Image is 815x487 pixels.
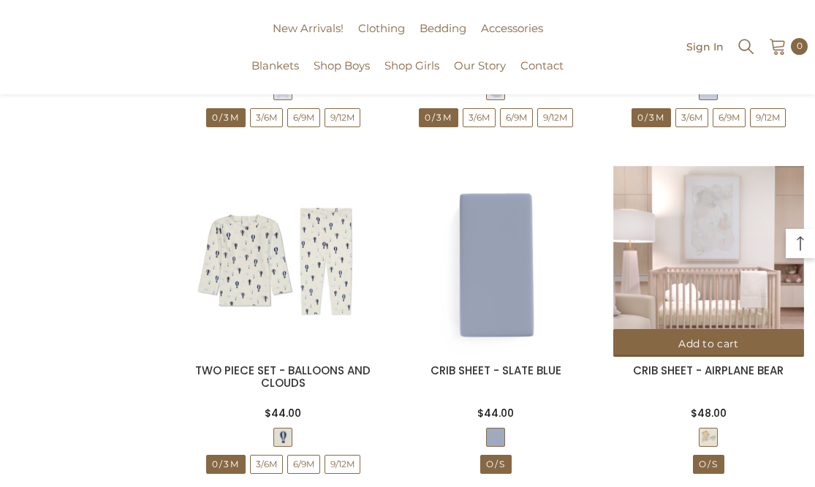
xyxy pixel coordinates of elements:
[412,20,474,57] a: Bedding
[206,455,246,474] span: 0/3M
[678,337,738,350] span: Add to cart
[538,109,572,127] span: 9/12M
[737,36,756,56] summary: Search
[520,58,564,72] span: Contact
[206,108,246,127] span: 0/3M
[420,21,466,35] span: Bedding
[273,21,344,35] span: New Arrivals!
[251,109,282,127] span: 3/6M
[454,58,506,72] span: Our Story
[420,109,458,127] span: 0/3M
[632,109,670,127] span: 0/3M
[288,109,319,127] span: 6/9M
[686,41,724,52] a: Sign In
[797,38,803,54] span: 0
[314,58,370,72] span: Shop Boys
[632,108,671,127] span: 0/3M
[377,57,447,94] a: Shop Girls
[713,108,746,127] span: 6/9M
[691,406,727,420] span: $48.00
[481,456,511,473] span: O/S
[474,20,550,57] a: Accessories
[250,108,283,127] span: 3/6M
[265,20,351,57] a: New Arrivals!
[486,428,505,447] span: SLATE BLUE
[694,456,724,473] span: O/S
[265,406,301,420] span: $44.00
[287,108,320,127] span: 6/9M
[7,42,53,53] a: Pimalu
[419,108,458,127] span: 0/3M
[463,109,495,127] span: 3/6M
[325,108,360,127] span: 9/12M
[750,108,786,127] span: 9/12M
[713,109,745,127] span: 6/9M
[244,57,306,94] a: Blankets
[513,57,571,94] a: Contact
[686,42,724,52] span: Sign In
[325,456,360,473] span: 9/12M
[477,406,514,420] span: $44.00
[250,455,283,474] span: 3/6M
[273,428,292,447] span: BALLOONS AND CLOUDS
[358,21,405,35] span: Clothing
[207,456,245,473] span: 0/3M
[481,21,543,35] span: Accessories
[325,109,360,127] span: 9/12M
[613,329,804,357] button: Add to cart
[384,58,439,72] span: Shop Girls
[325,455,360,474] span: 9/12M
[751,109,785,127] span: 9/12M
[463,108,496,127] span: 3/6M
[693,455,724,474] span: O/S
[447,57,513,94] a: Our Story
[633,363,784,378] a: CRIB SHEET - AIRPLANE BEAR
[306,57,377,94] a: Shop Boys
[675,108,708,127] span: 3/6M
[288,456,319,473] span: 6/9M
[207,109,245,127] span: 0/3M
[251,58,299,72] span: Blankets
[431,363,561,378] a: CRIB SHEET - SLATE BLUE
[287,455,320,474] span: 6/9M
[500,108,533,127] span: 6/9M
[699,428,718,447] span: AIRPLANE BEARS
[480,455,512,474] span: O/S
[251,456,282,473] span: 3/6M
[501,109,532,127] span: 6/9M
[351,20,412,57] a: Clothing
[537,108,573,127] span: 9/12M
[195,363,371,390] a: TWO PIECE SET - BALLOONS AND CLOUDS
[676,109,708,127] span: 3/6M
